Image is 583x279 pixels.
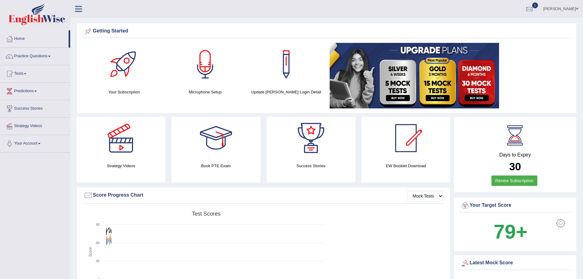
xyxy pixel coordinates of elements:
[88,247,93,257] tspan: Score
[267,163,355,169] h4: Success Stories
[172,163,260,169] h4: Book PTE Exam
[0,135,70,150] a: Your Account
[0,30,69,46] a: Home
[0,48,70,63] a: Practice Questions
[491,175,538,186] a: Renew Subscription
[96,223,100,226] text: 90
[460,152,570,158] h4: Days to Expiry
[362,163,450,169] h4: EW Booklet Download
[509,160,521,172] b: 30
[168,89,242,95] h4: Microphone Setup
[77,163,165,169] h4: Strategy Videos
[494,221,527,243] b: 79+
[460,258,570,268] div: Latest Mock Score
[87,89,161,95] h4: Your Subscription
[84,27,570,36] div: Getting Started
[330,43,499,108] img: small5.jpg
[460,201,570,210] div: Your Target Score
[192,211,221,217] tspan: Test scores
[0,100,70,115] a: Success Stories
[532,2,538,8] span: 1
[0,65,70,81] a: Tests
[96,241,100,245] text: 60
[0,83,70,98] a: Predictions
[249,89,324,95] h4: Update [PERSON_NAME] Login Detail
[84,191,443,200] div: Score Progress Chart
[0,118,70,133] a: Strategy Videos
[96,259,100,263] text: 30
